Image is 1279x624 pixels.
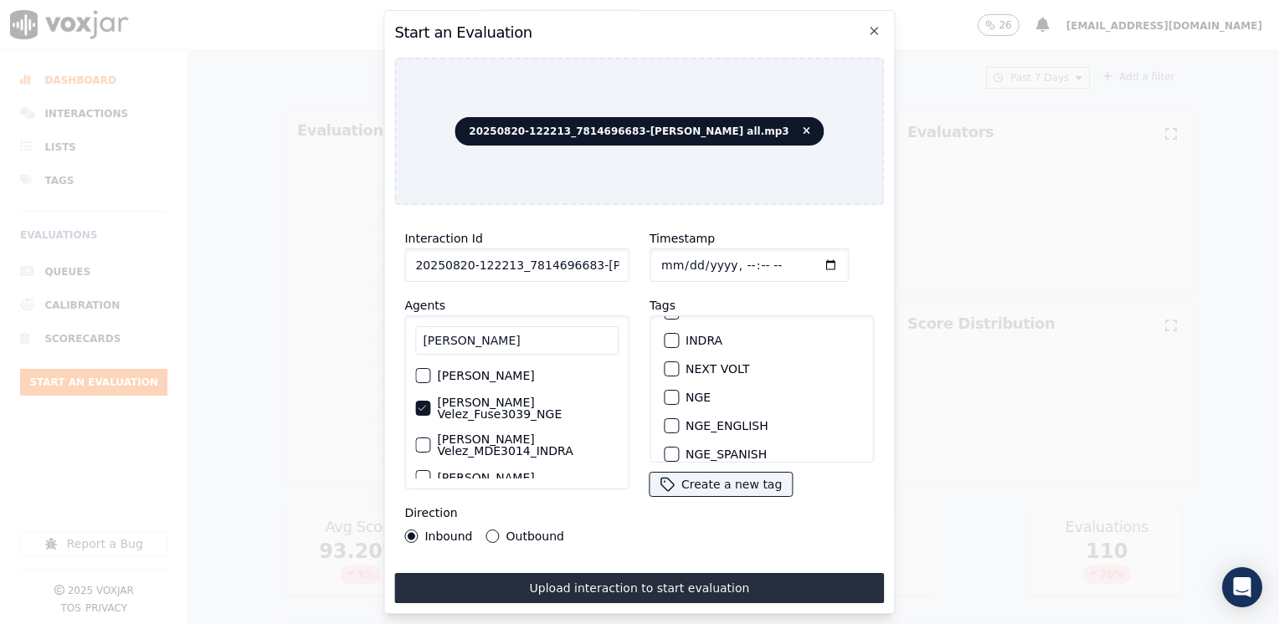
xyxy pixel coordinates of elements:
[686,335,722,346] label: INDRA
[686,420,768,432] label: NGE_ENGLISH
[455,117,824,146] span: 20250820-122213_7814696683-[PERSON_NAME] all.mp3
[437,472,534,483] label: [PERSON_NAME]
[424,530,472,542] label: Inbound
[650,232,715,245] label: Timestamp
[404,248,629,282] input: reference id, file name, etc
[404,232,482,245] label: Interaction Id
[650,299,675,312] label: Tags
[404,299,445,312] label: Agents
[686,363,749,375] label: NEXT VOLT
[686,306,779,318] label: ELECTRA SPARK
[394,573,884,603] button: Upload interaction to start evaluation
[404,506,457,519] label: Direction
[650,473,792,496] button: Create a new tag
[686,391,711,403] label: NGE
[437,433,619,457] label: [PERSON_NAME] Velez_MDE3014_INDRA
[437,370,534,381] label: [PERSON_NAME]
[415,326,619,355] input: Search Agents...
[686,448,767,460] label: NGE_SPANISH
[1222,567,1262,607] div: Open Intercom Messenger
[437,396,619,420] label: [PERSON_NAME] Velez_Fuse3039_NGE
[506,530,564,542] label: Outbound
[394,21,884,44] h2: Start an Evaluation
